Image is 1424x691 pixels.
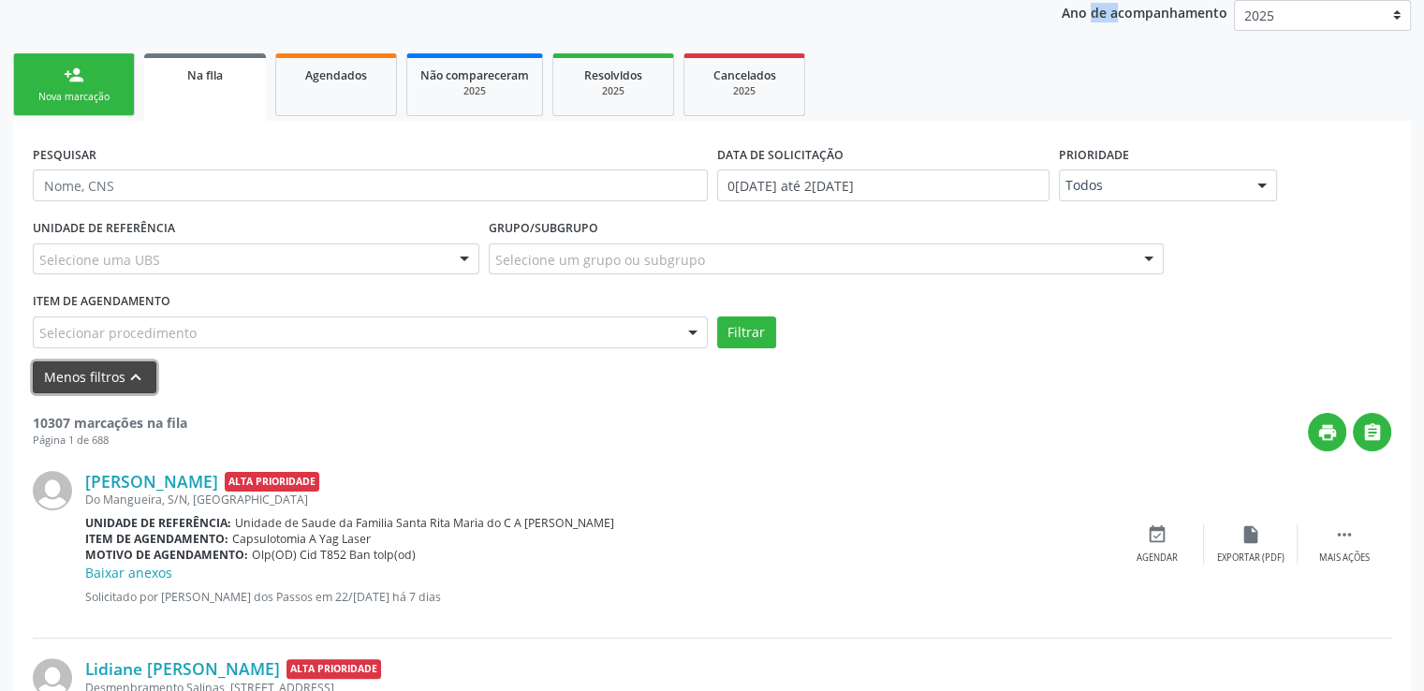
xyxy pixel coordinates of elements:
input: Selecione um intervalo [717,169,1050,201]
i: event_available [1147,524,1167,545]
span: Unidade de Saude da Familia Santa Rita Maria do C A [PERSON_NAME] [235,515,614,531]
i: keyboard_arrow_up [125,367,146,388]
i: print [1317,422,1338,443]
span: Olp(OD) Cid T852 Ban tolp(od) [252,547,416,563]
a: Lidiane [PERSON_NAME] [85,658,280,679]
span: Alta Prioridade [225,472,319,492]
strong: 10307 marcações na fila [33,414,187,432]
label: Item de agendamento [33,287,170,316]
span: Na fila [187,67,223,83]
span: Selecionar procedimento [39,323,197,343]
label: Prioridade [1059,140,1129,169]
div: Nova marcação [27,90,121,104]
i:  [1334,524,1355,545]
div: Página 1 de 688 [33,433,187,448]
input: Nome, CNS [33,169,708,201]
button:  [1353,413,1391,451]
i: insert_drive_file [1240,524,1261,545]
span: Resolvidos [584,67,642,83]
span: Cancelados [713,67,776,83]
label: DATA DE SOLICITAÇÃO [717,140,844,169]
span: Não compareceram [420,67,529,83]
p: Solicitado por [PERSON_NAME] dos Passos em 22/[DATE] há 7 dias [85,589,1110,605]
button: print [1308,413,1346,451]
label: PESQUISAR [33,140,96,169]
div: Agendar [1137,551,1178,565]
span: Selecione uma UBS [39,250,160,270]
span: Agendados [305,67,367,83]
button: Filtrar [717,316,776,348]
span: Capsulotomia A Yag Laser [232,531,371,547]
button: Menos filtroskeyboard_arrow_up [33,361,156,394]
a: Baixar anexos [85,564,172,581]
b: Unidade de referência: [85,515,231,531]
div: Exportar (PDF) [1217,551,1285,565]
div: person_add [64,65,84,85]
img: img [33,471,72,510]
label: Grupo/Subgrupo [489,214,598,243]
span: Alta Prioridade [286,659,381,679]
b: Item de agendamento: [85,531,228,547]
div: Do Mangueira, S/N, [GEOGRAPHIC_DATA] [85,492,1110,507]
i:  [1362,422,1383,443]
a: [PERSON_NAME] [85,471,218,492]
div: 2025 [420,84,529,98]
span: Todos [1065,176,1240,195]
b: Motivo de agendamento: [85,547,248,563]
label: UNIDADE DE REFERÊNCIA [33,214,175,243]
div: Mais ações [1319,551,1370,565]
span: Selecione um grupo ou subgrupo [495,250,705,270]
div: 2025 [697,84,791,98]
div: 2025 [566,84,660,98]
